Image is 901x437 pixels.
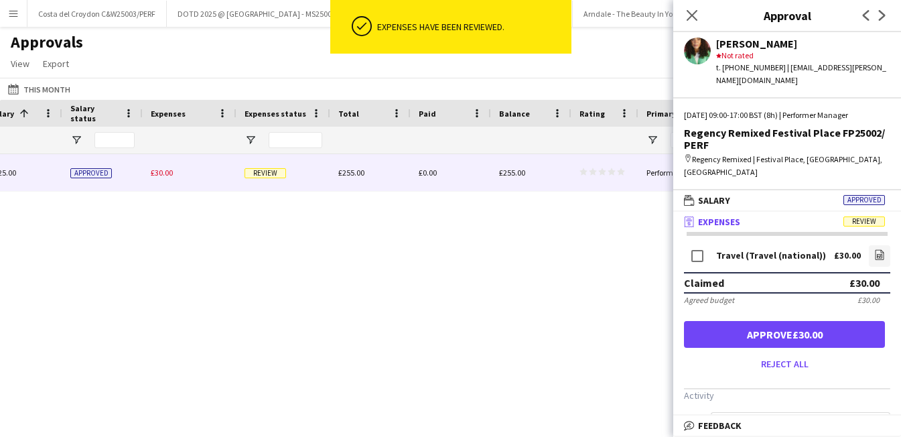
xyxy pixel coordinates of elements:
[245,134,257,146] button: Open Filter Menu
[857,295,880,305] div: £30.00
[638,154,732,191] div: Performer Department
[684,127,890,151] div: Regency Remixed Festival Place FP25002/PERF
[673,416,901,436] mat-expansion-panel-header: Feedback
[684,353,885,375] button: Reject all
[698,420,742,432] span: Feedback
[70,168,112,178] span: Approved
[716,50,890,62] div: Not rated
[716,251,826,261] div: Travel (Travel (national))
[684,389,890,401] h3: Activity
[716,38,890,50] div: [PERSON_NAME]
[43,58,69,70] span: Export
[646,134,659,146] button: Open Filter Menu
[27,1,167,27] button: Costa del Croydon C&W25003/PERF
[684,109,890,121] div: [DATE] 09:00-17:00 BST (8h) | Performer Manager
[5,55,35,72] a: View
[849,276,880,290] div: £30.00
[70,134,82,146] button: Open Filter Menu
[684,295,734,305] div: Agreed budget
[684,153,890,178] div: Regency Remixed | Festival Place, [GEOGRAPHIC_DATA], [GEOGRAPHIC_DATA]
[684,321,885,348] button: Approve£30.00
[419,168,437,178] span: £0.00
[245,109,306,119] span: Expenses status
[573,1,749,27] button: Arndale - The Beauty In You - MAN25006/PERF
[11,58,29,70] span: View
[646,109,707,119] span: Primary contact
[579,109,605,119] span: Rating
[684,276,724,290] div: Claimed
[70,103,119,123] span: Salary status
[843,195,885,205] span: Approved
[671,132,724,148] input: Primary contact Filter Input
[716,62,890,86] div: t. [PHONE_NUMBER] | [EMAIL_ADDRESS][PERSON_NAME][DOMAIN_NAME]
[151,109,186,119] span: Expenses
[698,216,740,228] span: Expenses
[338,109,359,119] span: Total
[499,168,525,178] span: £255.00
[94,132,135,148] input: Salary status Filter Input
[673,7,901,24] h3: Approval
[673,190,901,210] mat-expansion-panel-header: SalaryApproved
[151,168,173,178] span: £30.00
[38,55,74,72] a: Export
[673,212,901,232] mat-expansion-panel-header: ExpensesReview
[834,251,861,261] div: £30.00
[269,132,322,148] input: Expenses status Filter Input
[5,81,73,97] button: This Month
[499,109,530,119] span: Balance
[698,194,730,206] span: Salary
[338,168,364,178] span: £255.00
[245,168,286,178] span: Review
[419,109,436,119] span: Paid
[167,1,366,27] button: DOTD 2025 @ [GEOGRAPHIC_DATA] - MS25001/PERF
[843,216,885,227] span: Review
[377,21,566,33] div: Expenses have been reviewed.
